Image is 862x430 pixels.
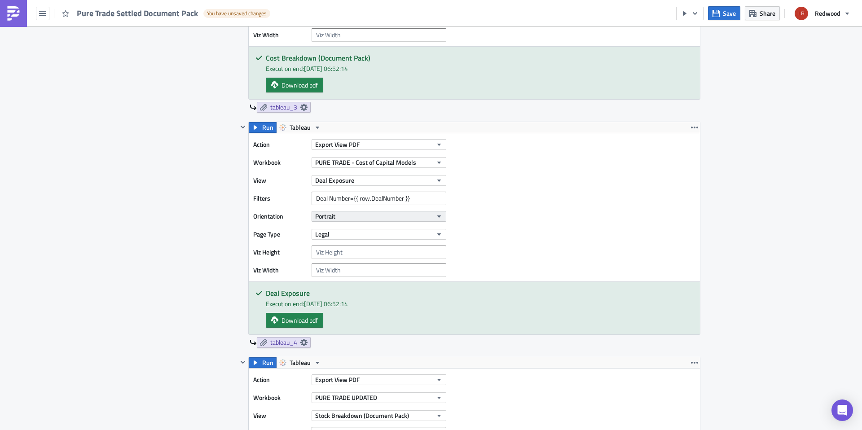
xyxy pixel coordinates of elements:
[253,156,307,169] label: Workbook
[312,229,446,240] button: Legal
[745,6,780,20] button: Share
[253,228,307,241] label: Page Type
[312,157,446,168] button: PURE TRADE - Cost of Capital Models
[315,393,377,402] span: PURE TRADE UPDATED
[276,357,324,368] button: Tableau
[253,409,307,422] label: View
[815,9,840,18] span: Redwood
[315,176,354,185] span: Deal Exposure
[257,102,311,113] a: tableau_3
[183,21,246,28] strong: {{ row.DealNumber }}
[315,158,416,167] span: PURE TRADE - Cost of Capital Models
[276,122,324,133] button: Tableau
[4,4,429,10] p: Hi,
[237,122,248,132] button: Hide content
[315,229,330,239] span: Legal
[281,80,318,90] span: Download pdf
[312,139,446,150] button: Export View PDF
[266,299,693,308] div: Execution end: [DATE] 06:52:14
[249,122,277,133] button: Run
[266,54,693,61] h5: Cost Breakdown (Document Pack)
[77,8,199,18] span: Pure Trade Settled Document Pack
[290,122,311,133] span: Tableau
[312,246,446,259] input: Viz Height
[315,411,409,420] span: Stock Breakdown (Document Pack)
[257,337,311,348] a: tableau_4
[831,399,853,421] div: Open Intercom Messenger
[262,357,273,368] span: Run
[253,391,307,404] label: Workbook
[253,192,307,205] label: Filters
[312,192,446,205] input: Filter1=Value1&...
[290,357,311,368] span: Tableau
[312,410,446,421] button: Stock Breakdown (Document Pack)
[270,103,297,111] span: tableau_3
[312,374,446,385] button: Export View PDF
[723,9,736,18] span: Save
[312,263,446,277] input: Viz Width
[315,211,335,221] span: Portrait
[315,140,360,149] span: Export View PDF
[253,138,307,151] label: Action
[708,6,740,20] button: Save
[253,210,307,223] label: Orientation
[253,246,307,259] label: Viz Height
[237,357,248,368] button: Hide content
[266,290,693,297] h5: Deal Exposure
[253,263,307,277] label: Viz Width
[789,4,855,23] button: Redwood
[794,6,809,21] img: Avatar
[4,48,429,55] p: Redwood Team
[312,28,446,42] input: Viz Width
[262,122,273,133] span: Run
[249,357,277,368] button: Run
[760,9,775,18] span: Share
[253,373,307,386] label: Action
[315,375,360,384] span: Export View PDF
[270,338,297,347] span: tableau_4
[253,174,307,187] label: View
[266,78,323,92] a: Download pdf
[312,392,446,403] button: PURE TRADE UPDATED
[312,211,446,222] button: Portrait
[266,313,323,328] a: Download pdf
[4,4,429,55] body: Rich Text Area. Press ALT-0 for help.
[312,175,446,186] button: Deal Exposure
[6,6,21,21] img: PushMetrics
[253,28,307,42] label: Viz Width
[4,39,429,46] p: Kind regards,
[266,64,693,73] div: Execution end: [DATE] 06:52:14
[281,316,318,325] span: Download pdf
[207,10,267,17] span: You have unsaved changes
[4,22,429,28] p: Please find attached the settled document pack for deal number:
